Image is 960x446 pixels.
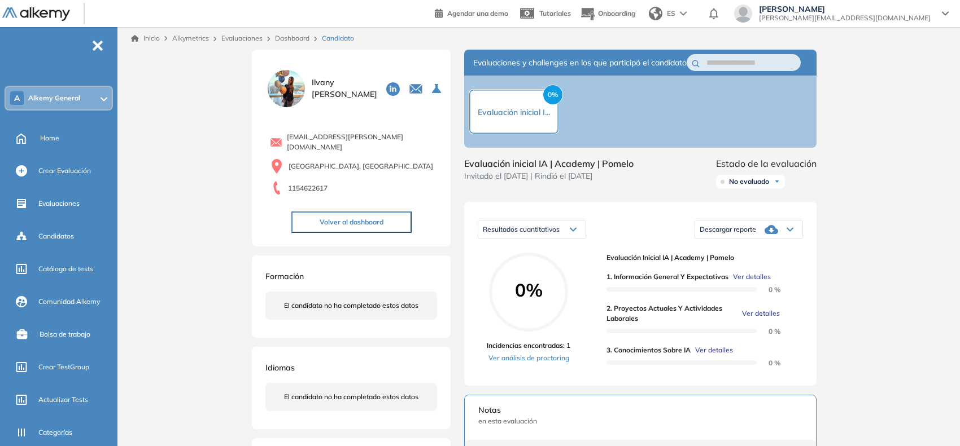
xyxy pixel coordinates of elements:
span: 0 % [755,327,780,335]
span: [GEOGRAPHIC_DATA], [GEOGRAPHIC_DATA] [289,161,433,171]
span: Candidatos [38,231,74,241]
span: Categorías [38,427,72,438]
div: Widget de chat [904,392,960,446]
span: 0 % [755,359,780,367]
span: Ver detalles [742,308,780,319]
span: Home [40,133,59,143]
span: en esta evaluación [478,416,802,426]
span: Invitado el [DATE] | Rindió el [DATE] [464,170,634,182]
span: Descargar reporte [700,225,756,234]
span: Estado de la evaluación [716,157,817,170]
span: Agendar una demo [447,9,508,17]
a: Dashboard [275,34,309,42]
a: Agendar una demo [435,6,508,19]
span: Idiomas [265,363,295,373]
span: El candidato no ha completado estos datos [284,392,418,402]
span: [PERSON_NAME] [759,5,931,14]
span: No evaluado [729,177,769,186]
span: 2. Proyectos actuales y actividades laborales [606,303,738,324]
span: Crear Evaluación [38,166,91,176]
span: Evaluación inicial IA | Academy | Pomelo [606,253,794,263]
span: 0 % [755,285,780,294]
span: [EMAIL_ADDRESS][PERSON_NAME][DOMAIN_NAME] [287,132,437,152]
span: El candidato no ha completado estos datos [284,301,418,311]
span: 0% [489,281,568,299]
button: Volver al dashboard [291,211,412,233]
span: Ilvany [PERSON_NAME] [312,77,377,100]
span: Resultados cuantitativos [483,225,560,233]
span: 1. Información general y expectativas [606,272,728,282]
span: Tutoriales [539,9,571,17]
span: 0% [543,85,563,105]
span: Crear TestGroup [38,362,89,372]
span: Evaluaciones [38,198,80,209]
span: [PERSON_NAME][EMAIL_ADDRESS][DOMAIN_NAME] [759,14,931,23]
span: A [14,94,20,103]
span: 3. Conocimientos sobre IA [606,345,691,355]
span: Bolsa de trabajo [40,329,90,339]
img: world [649,7,662,20]
span: Alkymetrics [172,34,209,42]
a: Inicio [131,33,160,43]
img: arrow [680,11,687,16]
span: Incidencias encontradas: 1 [487,341,570,351]
span: Actualizar Tests [38,395,88,405]
span: Alkemy General [28,94,80,103]
a: Ver análisis de proctoring [487,353,570,363]
span: Comunidad Alkemy [38,297,100,307]
button: Onboarding [580,2,635,26]
span: Candidato [322,33,354,43]
iframe: Chat Widget [904,392,960,446]
span: Ver detalles [733,272,771,282]
span: Onboarding [598,9,635,17]
span: Notas [478,404,802,416]
button: Ver detalles [728,272,771,282]
button: Ver detalles [738,308,780,319]
span: Evaluaciones y challenges en los que participó el candidato [473,57,687,69]
span: Catálogo de tests [38,264,93,274]
span: Ver detalles [695,345,733,355]
button: Ver detalles [691,345,733,355]
img: PROFILE_MENU_LOGO_USER [265,68,307,109]
span: Evaluación inicial IA | Academy | Pomelo [464,157,634,170]
img: Logo [2,7,70,21]
img: Ícono de flecha [774,178,780,185]
span: Evaluación inicial I... [478,107,550,117]
a: Evaluaciones [221,34,263,42]
span: 1154622617 [288,183,328,193]
span: Formación [265,271,304,281]
span: ES [667,8,675,19]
